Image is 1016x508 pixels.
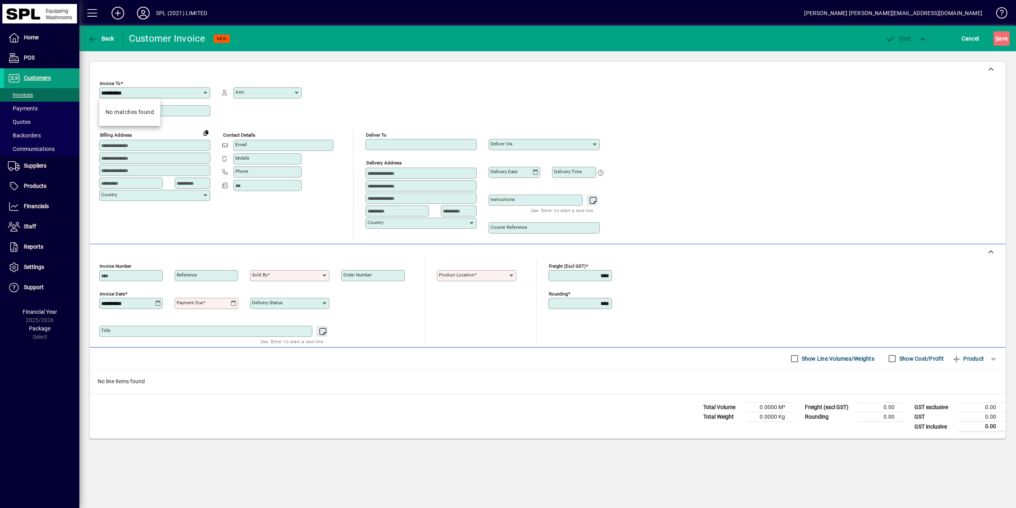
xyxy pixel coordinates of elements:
span: Invoices [8,92,33,98]
mat-label: Order number [343,272,372,278]
span: Quotes [8,119,31,125]
span: Home [24,34,38,41]
button: Profile [131,6,156,20]
span: NEW [217,36,227,41]
td: GST [910,412,958,422]
span: Settings [24,264,44,270]
span: Payments [8,105,38,112]
span: Product [952,352,984,365]
span: Staff [24,223,36,230]
span: POS [24,54,35,61]
mat-label: Delivery time [554,169,582,174]
mat-label: Sold by [252,272,267,278]
button: Save [993,31,1010,46]
span: Back [88,35,114,42]
a: Suppliers [4,156,79,176]
mat-label: Courier Reference [491,224,527,230]
div: No line items found [90,369,1006,394]
button: Post [881,31,915,46]
mat-label: Title [101,328,110,333]
span: Support [24,284,44,290]
a: Support [4,278,79,297]
td: 0.0000 Kg [747,412,795,422]
mat-hint: Use 'Enter' to start a new line [261,337,323,346]
a: Payments [4,102,79,115]
td: GST exclusive [910,403,958,412]
span: Customers [24,75,51,81]
div: Customer Invoice [129,32,206,45]
button: Add [105,6,131,20]
mat-label: Invoice number [100,263,131,269]
span: ost [885,35,911,42]
mat-label: Country [101,192,117,197]
mat-label: Email [235,142,247,147]
span: Financials [24,203,49,209]
label: Show Line Volumes/Weights [800,355,874,363]
td: 0.00 [958,403,1006,412]
td: 0.00 [958,412,1006,422]
span: P [899,35,903,42]
div: No matches found [106,108,154,116]
a: Reports [4,237,79,257]
a: Backorders [4,129,79,142]
a: Products [4,176,79,196]
mat-hint: Use 'Enter' to start a new line [531,206,593,215]
mat-label: Reference [177,272,197,278]
td: 0.00 [856,412,904,422]
td: Rounding [801,412,856,422]
a: Communications [4,142,79,156]
mat-label: Invoice date [100,291,125,297]
mat-label: Country [368,220,383,225]
mat-label: Product location [439,272,474,278]
mat-label: Rounding [549,291,568,297]
a: Settings [4,257,79,277]
td: Freight (excl GST) [801,403,856,412]
button: Back [86,31,116,46]
span: Package [29,325,50,332]
span: Suppliers [24,162,46,169]
mat-label: Deliver via [491,141,512,147]
button: Copy to Delivery address [200,126,212,139]
button: Product [948,352,988,366]
button: Cancel [960,31,981,46]
td: 0.0000 M³ [747,403,795,412]
div: [PERSON_NAME] [PERSON_NAME][EMAIL_ADDRESS][DOMAIN_NAME] [804,7,982,19]
span: Cancel [962,32,979,45]
a: Home [4,28,79,48]
a: Knowledge Base [990,2,1006,27]
span: Communications [8,146,55,152]
div: SPL (2021) LIMITED [156,7,207,19]
mat-label: Phone [235,168,248,174]
a: POS [4,48,79,68]
a: Financials [4,197,79,216]
mat-option: No matches found [99,102,160,123]
mat-label: Payment due [177,300,203,305]
span: Reports [24,243,43,250]
td: Total Weight [699,412,747,422]
mat-label: Deliver To [366,132,387,138]
mat-label: Delivery status [252,300,283,305]
td: 0.00 [958,422,1006,432]
td: GST inclusive [910,422,958,432]
td: 0.00 [856,403,904,412]
a: Staff [4,217,79,237]
label: Show Cost/Profit [898,355,944,363]
mat-label: Invoice To [100,81,121,86]
mat-label: Mobile [235,155,249,161]
span: Backorders [8,132,41,139]
mat-label: Freight (excl GST) [549,263,586,269]
span: S [995,35,999,42]
mat-label: Delivery date [491,169,518,174]
a: Quotes [4,115,79,129]
app-page-header-button: Back [79,31,123,46]
span: Financial Year [23,309,57,315]
mat-label: Attn [235,89,244,95]
span: Products [24,183,46,189]
mat-label: Instructions [491,197,515,202]
a: Invoices [4,88,79,102]
td: Total Volume [699,403,747,412]
span: ave [995,32,1008,45]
